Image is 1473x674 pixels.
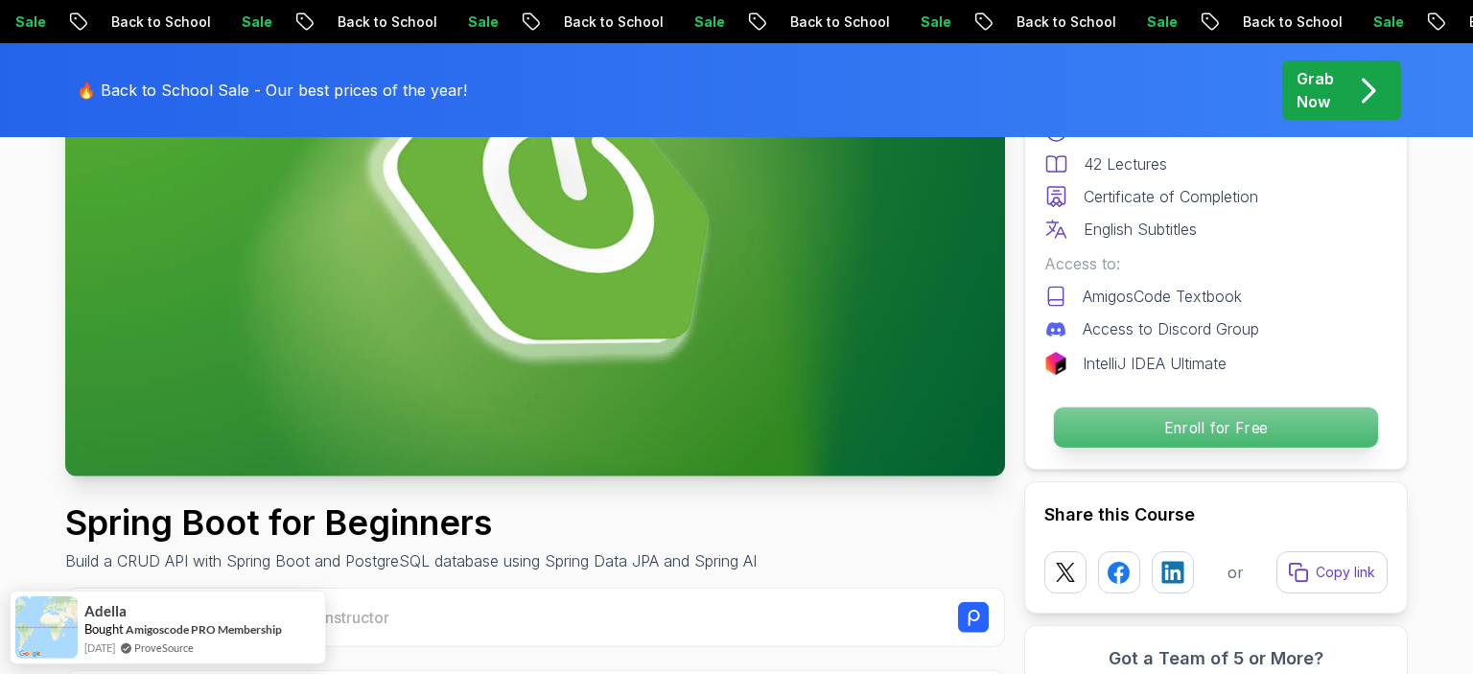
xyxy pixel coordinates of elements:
span: Adella [84,603,127,619]
span: [DATE] [84,639,115,656]
p: 42 Lectures [1084,152,1167,175]
h3: Got a Team of 5 or More? [1044,645,1388,672]
p: Certificate of Completion [1084,185,1258,208]
p: Sale [577,12,639,32]
p: Back to School [673,12,804,32]
p: Access to Discord Group [1083,317,1259,340]
img: provesource social proof notification image [15,596,78,659]
p: Sale [804,12,865,32]
button: Copy link [1276,551,1388,593]
p: Sale [125,12,186,32]
p: AmigosCode Textbook [1083,285,1242,308]
p: Copy link [1316,563,1375,582]
p: Sale [351,12,412,32]
p: Build a CRUD API with Spring Boot and PostgreSQL database using Spring Data JPA and Spring AI [65,549,757,572]
p: IntelliJ IDEA Ultimate [1083,352,1227,375]
p: or [1227,561,1244,584]
p: 🔥 Back to School Sale - Our best prices of the year! [77,79,467,102]
h1: Spring Boot for Beginners [65,503,757,542]
p: Sale [1030,12,1091,32]
a: ProveSource [134,639,194,656]
p: Back to School [1126,12,1256,32]
p: Back to School [447,12,577,32]
p: Back to School [900,12,1030,32]
span: Bought [84,621,124,637]
a: Amigoscode PRO Membership [126,622,282,637]
p: Enroll for Free [1054,407,1378,448]
p: Back to School [221,12,351,32]
button: Enroll for Free [1053,407,1379,449]
p: Sale [1256,12,1318,32]
span: Instructor [321,608,389,627]
p: Access to: [1044,252,1388,275]
p: English Subtitles [1084,218,1197,241]
img: jetbrains logo [1044,352,1067,375]
p: Grab Now [1297,67,1334,113]
h2: Share this Course [1044,501,1388,528]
